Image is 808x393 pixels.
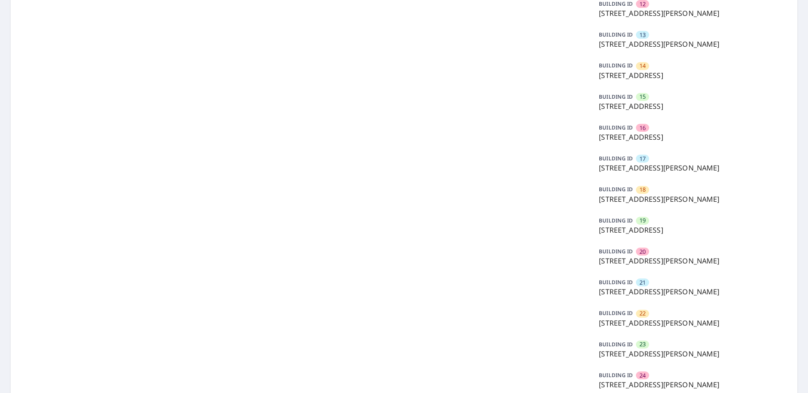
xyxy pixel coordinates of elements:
[599,286,783,297] p: [STREET_ADDRESS][PERSON_NAME]
[599,62,633,69] p: BUILDING ID
[639,248,646,256] span: 20
[639,93,646,101] span: 15
[599,70,783,81] p: [STREET_ADDRESS]
[639,31,646,39] span: 13
[599,341,633,348] p: BUILDING ID
[599,371,633,379] p: BUILDING ID
[639,309,646,318] span: 22
[639,62,646,70] span: 14
[599,318,783,328] p: [STREET_ADDRESS][PERSON_NAME]
[599,39,783,49] p: [STREET_ADDRESS][PERSON_NAME]
[599,256,783,266] p: [STREET_ADDRESS][PERSON_NAME]
[599,132,783,142] p: [STREET_ADDRESS]
[599,248,633,255] p: BUILDING ID
[639,155,646,163] span: 17
[599,217,633,224] p: BUILDING ID
[599,31,633,38] p: BUILDING ID
[599,155,633,162] p: BUILDING ID
[599,8,783,19] p: [STREET_ADDRESS][PERSON_NAME]
[599,349,783,359] p: [STREET_ADDRESS][PERSON_NAME]
[599,185,633,193] p: BUILDING ID
[599,309,633,317] p: BUILDING ID
[599,163,783,173] p: [STREET_ADDRESS][PERSON_NAME]
[639,216,646,225] span: 19
[639,185,646,194] span: 18
[599,93,633,100] p: BUILDING ID
[639,371,646,380] span: 24
[639,124,646,132] span: 16
[639,340,646,349] span: 23
[599,101,783,111] p: [STREET_ADDRESS]
[599,379,783,390] p: [STREET_ADDRESS][PERSON_NAME]
[599,278,633,286] p: BUILDING ID
[639,278,646,287] span: 21
[599,225,783,235] p: [STREET_ADDRESS]
[599,194,783,204] p: [STREET_ADDRESS][PERSON_NAME]
[599,124,633,131] p: BUILDING ID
